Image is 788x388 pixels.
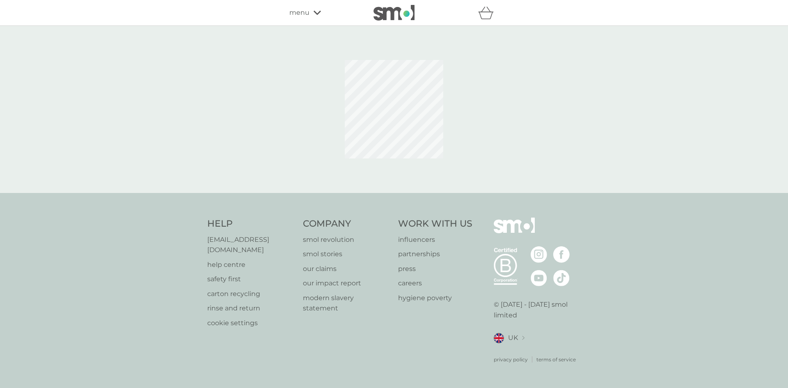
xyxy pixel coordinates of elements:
a: press [398,264,472,274]
a: smol stories [303,249,390,259]
img: visit the smol Youtube page [531,270,547,286]
div: basket [478,5,499,21]
a: rinse and return [207,303,295,314]
a: influencers [398,234,472,245]
img: select a new location [522,336,525,340]
a: safety first [207,274,295,285]
a: [EMAIL_ADDRESS][DOMAIN_NAME] [207,234,295,255]
a: carton recycling [207,289,295,299]
a: our claims [303,264,390,274]
a: partnerships [398,249,472,259]
h4: Help [207,218,295,230]
h4: Work With Us [398,218,472,230]
a: privacy policy [494,356,528,363]
img: smol [494,218,535,246]
img: visit the smol Tiktok page [553,270,570,286]
p: © [DATE] - [DATE] smol limited [494,299,581,320]
a: help centre [207,259,295,270]
a: our impact report [303,278,390,289]
a: modern slavery statement [303,293,390,314]
img: smol [373,5,415,21]
img: visit the smol Instagram page [531,246,547,263]
a: cookie settings [207,318,295,328]
span: UK [508,333,518,343]
a: terms of service [536,356,576,363]
a: smol revolution [303,234,390,245]
a: hygiene poverty [398,293,472,303]
img: visit the smol Facebook page [553,246,570,263]
img: UK flag [494,333,504,343]
span: menu [289,7,309,18]
a: careers [398,278,472,289]
h4: Company [303,218,390,230]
